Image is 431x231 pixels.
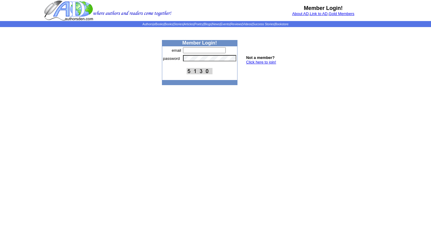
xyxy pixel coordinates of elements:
a: Blogs [204,23,211,26]
font: email [172,48,181,53]
font: , , [292,11,355,16]
b: Member Login! [304,5,343,11]
a: Stories [174,23,183,26]
a: Videos [243,23,252,26]
b: Not a member? [246,55,275,60]
a: Bookstore [275,23,289,26]
span: | | | | | | | | | | | | [142,23,288,26]
a: Poetry [194,23,203,26]
a: Reviews [231,23,242,26]
b: Member Login! [182,40,217,45]
a: Books [164,23,173,26]
a: Link to AD [310,11,327,16]
a: News [212,23,220,26]
font: password [163,56,180,61]
a: Articles [184,23,194,26]
a: Events [221,23,230,26]
a: eBooks [153,23,163,26]
a: About AD [292,11,309,16]
a: Authors [142,23,153,26]
a: Gold Members [329,11,354,16]
a: Click here to join! [246,60,276,64]
a: Success Stories [253,23,274,26]
img: This Is CAPTCHA Image [187,68,212,74]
